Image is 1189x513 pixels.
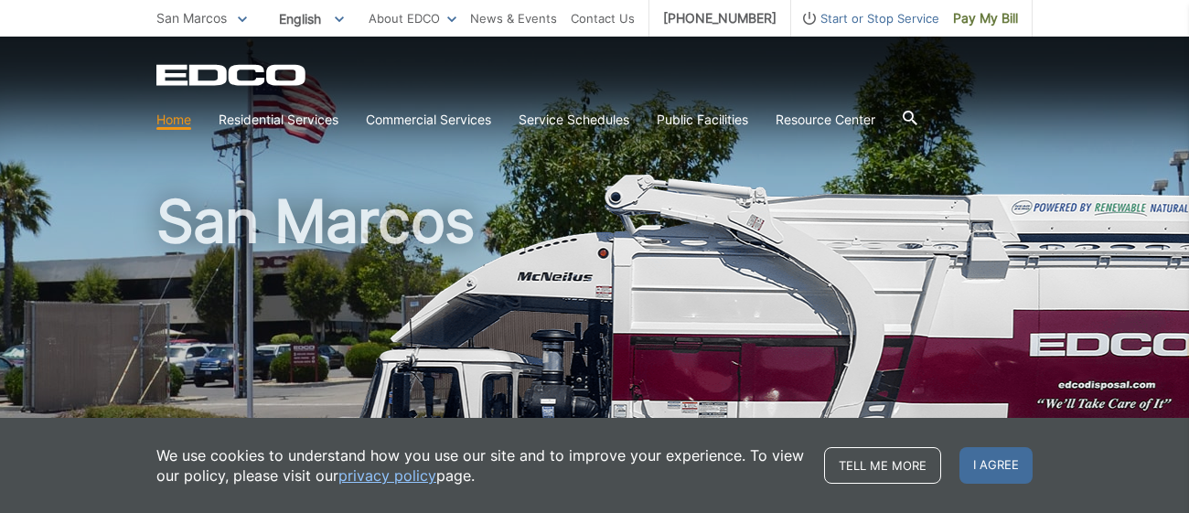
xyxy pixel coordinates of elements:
[959,447,1033,484] span: I agree
[571,8,635,28] a: Contact Us
[156,10,227,26] span: San Marcos
[265,4,358,34] span: English
[470,8,557,28] a: News & Events
[657,110,748,130] a: Public Facilities
[219,110,338,130] a: Residential Services
[776,110,875,130] a: Resource Center
[338,465,436,486] a: privacy policy
[519,110,629,130] a: Service Schedules
[366,110,491,130] a: Commercial Services
[953,8,1018,28] span: Pay My Bill
[156,64,308,86] a: EDCD logo. Return to the homepage.
[369,8,456,28] a: About EDCO
[156,445,806,486] p: We use cookies to understand how you use our site and to improve your experience. To view our pol...
[824,447,941,484] a: Tell me more
[156,110,191,130] a: Home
